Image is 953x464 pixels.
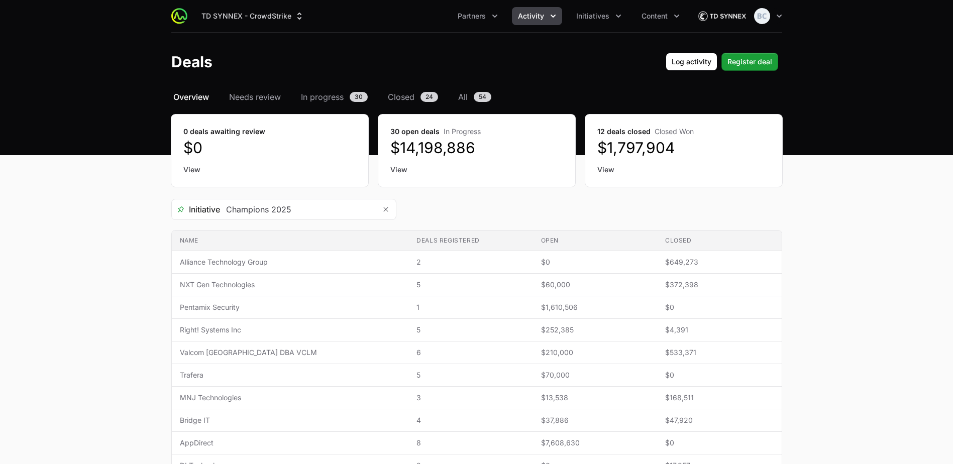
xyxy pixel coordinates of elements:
[721,53,778,71] button: Register deal
[172,230,409,251] th: Name
[636,7,686,25] div: Content menu
[180,347,401,358] span: Valcom [GEOGRAPHIC_DATA] DBA VCLM
[416,438,524,448] span: 8
[416,257,524,267] span: 2
[180,302,401,312] span: Pentamix Security
[180,438,401,448] span: AppDirect
[350,92,368,102] span: 30
[541,438,649,448] span: $7,608,630
[541,370,649,380] span: $70,000
[533,230,657,251] th: Open
[665,257,773,267] span: $649,273
[672,56,711,68] span: Log activity
[187,7,686,25] div: Main navigation
[665,438,773,448] span: $0
[416,393,524,403] span: 3
[180,370,401,380] span: Trafera
[665,415,773,425] span: $47,920
[416,347,524,358] span: 6
[227,91,283,103] a: Needs review
[220,199,376,219] input: Search initiatives
[727,56,772,68] span: Register deal
[416,415,524,425] span: 4
[456,91,493,103] a: All54
[541,347,649,358] span: $210,000
[698,6,746,26] img: TD SYNNEX
[180,415,401,425] span: Bridge IT
[388,91,414,103] span: Closed
[171,91,211,103] a: Overview
[171,91,782,103] nav: Deals navigation
[541,325,649,335] span: $252,385
[183,127,356,137] dt: 0 deals awaiting review
[597,127,770,137] dt: 12 deals closed
[444,127,481,136] span: In Progress
[665,370,773,380] span: $0
[474,92,491,102] span: 54
[576,11,609,21] span: Initiatives
[390,127,563,137] dt: 30 open deals
[416,325,524,335] span: 5
[541,415,649,425] span: $37,886
[512,7,562,25] div: Activity menu
[180,280,401,290] span: NXT Gen Technologies
[570,7,627,25] div: Initiatives menu
[666,53,778,71] div: Primary actions
[452,7,504,25] button: Partners
[173,91,209,103] span: Overview
[518,11,544,21] span: Activity
[655,127,694,136] span: Closed Won
[195,7,310,25] div: Supplier switch menu
[665,302,773,312] span: $0
[416,302,524,312] span: 1
[597,139,770,157] dd: $1,797,904
[636,7,686,25] button: Content
[386,91,440,103] a: Closed24
[541,257,649,267] span: $0
[541,280,649,290] span: $60,000
[416,280,524,290] span: 5
[299,91,370,103] a: In progress30
[570,7,627,25] button: Initiatives
[408,230,533,251] th: Deals registered
[376,199,396,219] button: Remove
[665,280,773,290] span: $372,398
[665,325,773,335] span: $4,391
[665,347,773,358] span: $533,371
[541,302,649,312] span: $1,610,506
[390,139,563,157] dd: $14,198,886
[172,203,220,215] span: Initiative
[657,230,781,251] th: Closed
[171,8,187,24] img: ActivitySource
[180,393,401,403] span: MNJ Technologies
[642,11,668,21] span: Content
[420,92,438,102] span: 24
[597,165,770,175] a: View
[183,139,356,157] dd: $0
[416,370,524,380] span: 5
[541,393,649,403] span: $13,538
[666,53,717,71] button: Log activity
[301,91,344,103] span: In progress
[458,11,486,21] span: Partners
[183,165,356,175] a: View
[171,53,213,71] h1: Deals
[195,7,310,25] button: TD SYNNEX - CrowdStrike
[180,257,401,267] span: Alliance Technology Group
[754,8,770,24] img: Bethany Crossley
[390,165,563,175] a: View
[229,91,281,103] span: Needs review
[512,7,562,25] button: Activity
[458,91,468,103] span: All
[180,325,401,335] span: Right! Systems Inc
[452,7,504,25] div: Partners menu
[665,393,773,403] span: $168,511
